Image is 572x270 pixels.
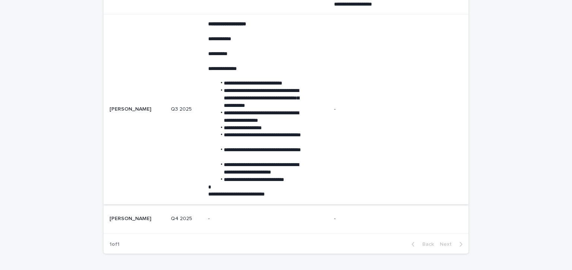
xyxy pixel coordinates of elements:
[171,106,203,112] p: Q3 2025
[171,216,203,222] p: Q4 2025
[334,106,427,112] p: -
[104,204,468,234] tr: [PERSON_NAME][PERSON_NAME] Q4 2025--
[418,242,434,247] span: Back
[437,241,468,248] button: Next
[208,216,301,222] p: -
[104,235,125,254] p: 1 of 1
[109,214,153,222] p: [PERSON_NAME]
[440,242,456,247] span: Next
[109,105,153,112] p: [PERSON_NAME]
[334,216,427,222] p: -
[406,241,437,248] button: Back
